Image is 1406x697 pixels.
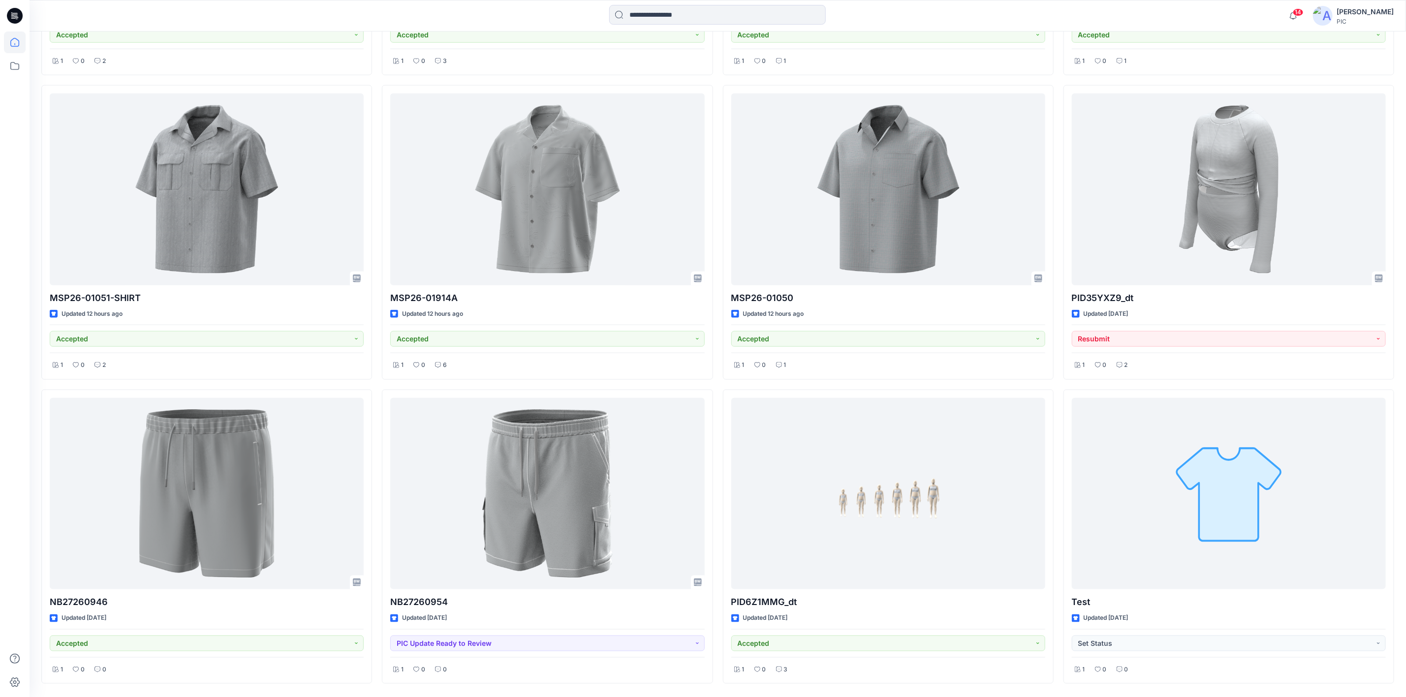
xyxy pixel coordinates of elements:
[1337,18,1394,25] div: PIC
[50,291,364,305] p: MSP26-01051-SHIRT
[50,93,364,285] a: MSP26-01051-SHIRT
[731,398,1045,589] a: PID6Z1MMG_dt
[784,56,786,66] p: 1
[402,613,447,623] p: Updated [DATE]
[1072,595,1386,609] p: Test
[421,360,425,370] p: 0
[102,665,106,675] p: 0
[743,613,788,623] p: Updated [DATE]
[81,360,85,370] p: 0
[742,56,745,66] p: 1
[402,309,463,319] p: Updated 12 hours ago
[401,665,404,675] p: 1
[743,309,804,319] p: Updated 12 hours ago
[62,613,106,623] p: Updated [DATE]
[401,360,404,370] p: 1
[1103,665,1107,675] p: 0
[1337,6,1394,18] div: [PERSON_NAME]
[1125,360,1128,370] p: 2
[421,56,425,66] p: 0
[1103,360,1107,370] p: 0
[762,360,766,370] p: 0
[731,595,1045,609] p: PID6Z1MMG_dt
[61,665,63,675] p: 1
[61,56,63,66] p: 1
[81,56,85,66] p: 0
[102,56,106,66] p: 2
[1125,56,1127,66] p: 1
[62,309,123,319] p: Updated 12 hours ago
[762,56,766,66] p: 0
[50,595,364,609] p: NB27260946
[390,291,704,305] p: MSP26-01914A
[742,665,745,675] p: 1
[443,665,447,675] p: 0
[390,93,704,285] a: MSP26-01914A
[1313,6,1333,26] img: avatar
[731,93,1045,285] a: MSP26-01050
[1072,291,1386,305] p: PID35YXZ9_dt
[731,291,1045,305] p: MSP26-01050
[443,56,447,66] p: 3
[1072,93,1386,285] a: PID35YXZ9_dt
[1103,56,1107,66] p: 0
[1084,309,1128,319] p: Updated [DATE]
[1083,665,1085,675] p: 1
[1293,8,1304,16] span: 14
[1125,665,1128,675] p: 0
[81,665,85,675] p: 0
[1072,398,1386,589] a: Test
[61,360,63,370] p: 1
[443,360,447,370] p: 6
[784,665,788,675] p: 3
[1083,360,1085,370] p: 1
[742,360,745,370] p: 1
[1084,613,1128,623] p: Updated [DATE]
[1083,56,1085,66] p: 1
[784,360,786,370] p: 1
[50,398,364,589] a: NB27260946
[390,595,704,609] p: NB27260954
[102,360,106,370] p: 2
[401,56,404,66] p: 1
[421,665,425,675] p: 0
[762,665,766,675] p: 0
[390,398,704,589] a: NB27260954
